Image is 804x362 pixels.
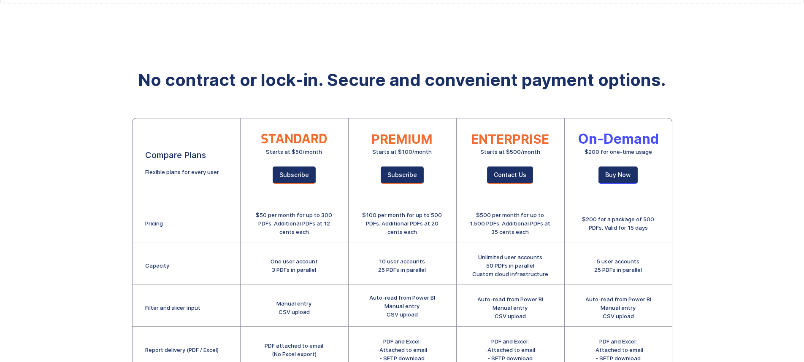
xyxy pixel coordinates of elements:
div: $500 per month for up to 1,500 PDFs. Additional PDFs at 35 cents each [469,211,551,236]
div: Starts at $100/month [372,147,432,156]
a: Subscribe [381,166,424,184]
div: One user account 3 PDFs in parallel [271,257,318,274]
a: Contact Us [487,166,533,184]
strong: No contract or lock-in. Secure and convenient payment options. [138,70,666,90]
a: Buy Now [598,166,638,184]
div: Manual entry CSV upload [276,299,311,316]
div: $200 for one-time usage [585,147,652,156]
div: PDF attached to email (No Excel export) [265,341,323,358]
div: Pricing [145,219,163,228]
div: Auto-read from Power BI Manual entry CSV upload [477,295,543,320]
div: Starts at $500/month [480,147,540,156]
div: Auto-read from Power BI Manual entry CSV upload [585,295,651,320]
div: Capacity [145,261,169,270]
div: $100 per month for up to 500 PDFs. Additional PDFs at 20 cents each [361,211,443,236]
div: Auto-read from Power BI Manual entry CSV upload [369,293,435,319]
div: Filter and slicer input [145,303,200,312]
div: Unlimited user accounts 50 PDFs in parallel Custom cloud infrastructure [472,253,548,278]
div: ENTERPRISE [471,135,549,143]
div: STANDARD [261,135,327,143]
div: Report delivery (PDF / Excel) [145,346,219,354]
div: $50 per month for up to 300 PDFs. Additional PDFs at 12 cents each [253,211,335,236]
div: Flexible plans for every user [145,168,219,176]
div: 5 user accounts 25 PDFs in parallel [594,257,642,274]
div: $200 for a package of 500 PDFs. Valid for 15 days [577,215,659,232]
div: Starts at $50/month [266,147,322,156]
div: 10 user accounts 25 PDFs in parallel [378,257,426,274]
div: Compare Plans [145,151,206,159]
div: PREMIUM [371,135,433,143]
a: Subscribe [273,166,316,184]
div: On-Demand [578,135,659,143]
